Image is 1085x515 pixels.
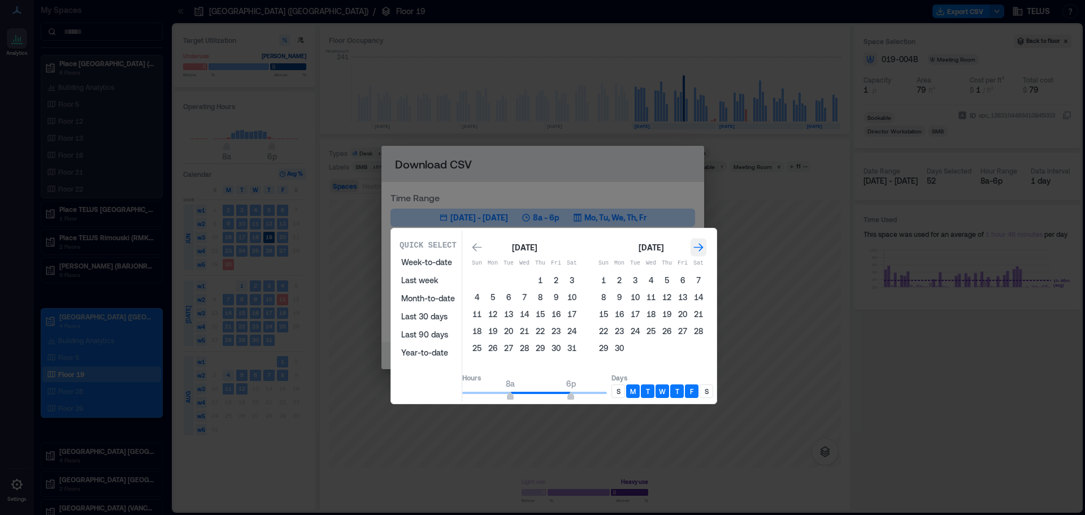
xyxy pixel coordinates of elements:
button: 28 [691,323,706,339]
button: 25 [469,340,485,356]
th: Monday [611,256,627,271]
button: 27 [675,323,691,339]
p: Days [611,373,713,382]
button: 16 [548,306,564,322]
button: Last 90 days [394,326,462,344]
th: Saturday [691,256,706,271]
p: Quick Select [400,240,457,251]
button: 22 [596,323,611,339]
button: 4 [643,272,659,288]
button: 23 [548,323,564,339]
button: 19 [659,306,675,322]
button: 21 [691,306,706,322]
button: 10 [627,289,643,305]
button: Last week [394,271,462,289]
div: [DATE] [509,241,540,254]
th: Friday [675,256,691,271]
p: Thu [659,259,675,268]
p: Sat [691,259,706,268]
button: 13 [675,289,691,305]
th: Wednesday [517,256,532,271]
th: Tuesday [627,256,643,271]
button: Go to previous month [469,240,485,256]
button: 26 [485,340,501,356]
p: S [705,387,709,396]
button: 21 [517,323,532,339]
p: T [646,387,650,396]
button: 7 [691,272,706,288]
button: 29 [532,340,548,356]
button: 26 [659,323,675,339]
th: Thursday [532,256,548,271]
button: 19 [485,323,501,339]
button: 5 [659,272,675,288]
th: Friday [548,256,564,271]
button: 14 [517,306,532,322]
button: 9 [548,289,564,305]
button: Go to next month [691,240,706,256]
button: 1 [596,272,611,288]
button: 11 [643,289,659,305]
button: 10 [564,289,580,305]
p: Mon [611,259,627,268]
button: 12 [485,306,501,322]
button: 22 [532,323,548,339]
span: 6p [566,379,576,388]
button: 18 [469,323,485,339]
p: Mon [485,259,501,268]
button: 12 [659,289,675,305]
p: M [630,387,636,396]
button: 7 [517,289,532,305]
p: Tue [501,259,517,268]
button: Month-to-date [394,289,462,308]
p: Hours [462,373,607,382]
div: [DATE] [635,241,667,254]
th: Thursday [659,256,675,271]
p: W [659,387,666,396]
p: T [675,387,679,396]
button: 17 [627,306,643,322]
button: 15 [596,306,611,322]
button: 13 [501,306,517,322]
button: 27 [501,340,517,356]
button: 11 [469,306,485,322]
button: Last 30 days [394,308,462,326]
p: Wed [517,259,532,268]
button: 6 [675,272,691,288]
p: Thu [532,259,548,268]
button: 8 [596,289,611,305]
button: 5 [485,289,501,305]
button: 20 [501,323,517,339]
button: 2 [611,272,627,288]
button: 3 [627,272,643,288]
p: Tue [627,259,643,268]
button: 14 [691,289,706,305]
button: 18 [643,306,659,322]
button: 31 [564,340,580,356]
th: Tuesday [501,256,517,271]
button: 28 [517,340,532,356]
button: 16 [611,306,627,322]
th: Sunday [596,256,611,271]
button: 6 [501,289,517,305]
th: Monday [485,256,501,271]
th: Wednesday [643,256,659,271]
button: Year-to-date [394,344,462,362]
button: 15 [532,306,548,322]
button: 24 [564,323,580,339]
button: 20 [675,306,691,322]
th: Saturday [564,256,580,271]
p: Sun [469,259,485,268]
span: 8a [506,379,515,388]
p: S [617,387,620,396]
th: Sunday [469,256,485,271]
button: 30 [548,340,564,356]
button: 30 [611,340,627,356]
button: 29 [596,340,611,356]
p: F [690,387,693,396]
button: 8 [532,289,548,305]
button: 23 [611,323,627,339]
button: 2 [548,272,564,288]
button: 24 [627,323,643,339]
button: 1 [532,272,548,288]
